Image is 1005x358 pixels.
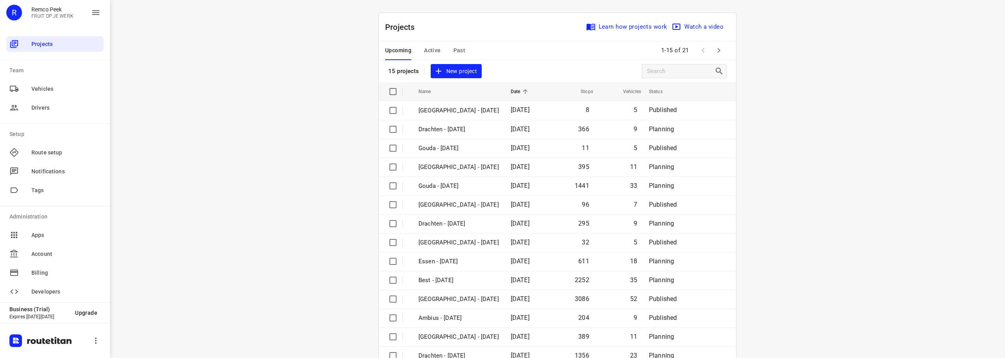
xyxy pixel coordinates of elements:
[586,106,589,114] span: 8
[649,106,677,114] span: Published
[385,21,421,33] p: Projects
[6,265,104,281] div: Billing
[31,269,100,277] span: Billing
[6,36,104,52] div: Projects
[31,288,100,296] span: Developers
[613,87,641,96] span: Vehicles
[453,46,466,55] span: Past
[9,314,69,319] p: Expires [DATE][DATE]
[6,81,104,97] div: Vehicles
[649,257,674,265] span: Planning
[6,145,104,160] div: Route setup
[582,144,589,152] span: 11
[511,295,530,303] span: [DATE]
[511,201,530,208] span: [DATE]
[649,125,674,133] span: Planning
[418,219,499,228] p: Drachten - Tuesday
[634,239,637,246] span: 5
[630,163,637,171] span: 11
[31,231,100,239] span: Apps
[575,182,589,189] span: 1441
[418,163,499,172] p: Zwolle - Tuesday
[31,6,73,13] p: Remco Peek
[31,250,100,258] span: Account
[418,238,499,247] p: Gemeente Rotterdam - Monday
[570,87,593,96] span: Stops
[649,220,674,227] span: Planning
[385,46,411,55] span: Upcoming
[695,42,711,58] span: Previous Page
[31,149,100,157] span: Route setup
[582,201,589,208] span: 96
[6,5,22,20] div: R
[634,106,637,114] span: 5
[31,13,73,19] p: FRUIT OP JE WERK
[418,314,499,323] p: Ambius - Monday
[578,257,589,265] span: 611
[9,66,104,75] p: Team
[418,295,499,304] p: Zwolle - Monday
[31,167,100,176] span: Notifications
[9,306,69,312] p: Business (Trial)
[424,46,440,55] span: Active
[630,295,637,303] span: 52
[511,314,530,321] span: [DATE]
[511,87,531,96] span: Date
[511,125,530,133] span: [DATE]
[649,201,677,208] span: Published
[649,182,674,189] span: Planning
[418,87,441,96] span: Name
[6,227,104,243] div: Apps
[634,144,637,152] span: 5
[31,40,100,48] span: Projects
[31,186,100,195] span: Tags
[418,276,499,285] p: Best - Monday
[431,64,482,79] button: New project
[578,125,589,133] span: 366
[6,163,104,179] div: Notifications
[9,130,104,138] p: Setup
[418,125,499,134] p: Drachten - Wednesday
[711,42,727,58] span: Next Page
[9,213,104,221] p: Administration
[418,182,499,191] p: Gouda - Tuesday
[649,87,673,96] span: Status
[418,200,499,209] p: Gemeente Rotterdam - Tuesday
[578,220,589,227] span: 295
[511,257,530,265] span: [DATE]
[69,306,104,320] button: Upgrade
[630,276,637,284] span: 35
[6,182,104,198] div: Tags
[649,239,677,246] span: Published
[634,125,637,133] span: 9
[511,144,530,152] span: [DATE]
[31,104,100,112] span: Drivers
[511,182,530,189] span: [DATE]
[630,257,637,265] span: 18
[418,106,499,115] p: [GEOGRAPHIC_DATA] - [DATE]
[658,42,692,59] span: 1-15 of 21
[634,220,637,227] span: 9
[649,314,677,321] span: Published
[582,239,589,246] span: 32
[435,66,477,76] span: New project
[75,310,97,316] span: Upgrade
[649,333,674,340] span: Planning
[578,163,589,171] span: 395
[634,201,637,208] span: 7
[511,106,530,114] span: [DATE]
[6,246,104,262] div: Account
[388,68,419,75] p: 15 projects
[511,239,530,246] span: [DATE]
[511,220,530,227] span: [DATE]
[418,144,499,153] p: Gouda - Wednesday
[649,276,674,284] span: Planning
[511,163,530,171] span: [DATE]
[714,66,726,76] div: Search
[630,182,637,189] span: 33
[649,295,677,303] span: Published
[418,257,499,266] p: Essen - Monday
[647,65,714,77] input: Search projects
[31,85,100,93] span: Vehicles
[418,332,499,341] p: Antwerpen - Monday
